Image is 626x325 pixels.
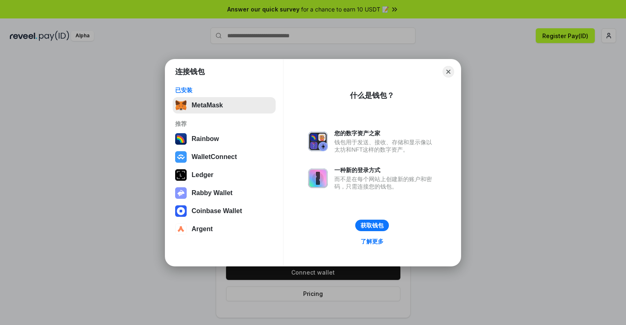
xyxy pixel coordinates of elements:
img: svg+xml,%3Csvg%20width%3D%2228%22%20height%3D%2228%22%20viewBox%3D%220%200%2028%2028%22%20fill%3D... [175,151,187,163]
div: 什么是钱包？ [350,91,394,100]
div: MetaMask [192,102,223,109]
button: 获取钱包 [355,220,389,231]
button: Rainbow [173,131,276,147]
div: 推荐 [175,120,273,127]
div: Rainbow [192,135,219,143]
div: 获取钱包 [361,222,384,229]
div: Coinbase Wallet [192,207,242,215]
button: Argent [173,221,276,237]
div: 钱包用于发送、接收、存储和显示像以太坊和NFT这样的数字资产。 [334,139,436,153]
img: svg+xml,%3Csvg%20xmlns%3D%22http%3A%2F%2Fwww.w3.org%2F2000%2Fsvg%22%20fill%3D%22none%22%20viewBox... [175,187,187,199]
img: svg+xml,%3Csvg%20xmlns%3D%22http%3A%2F%2Fwww.w3.org%2F2000%2Fsvg%22%20width%3D%2228%22%20height%3... [175,169,187,181]
button: Coinbase Wallet [173,203,276,219]
div: Rabby Wallet [192,189,233,197]
h1: 连接钱包 [175,67,205,77]
div: 而不是在每个网站上创建新的账户和密码，只需连接您的钱包。 [334,175,436,190]
div: 了解更多 [361,238,384,245]
button: Close [443,66,454,77]
div: WalletConnect [192,153,237,161]
div: 您的数字资产之家 [334,130,436,137]
div: Argent [192,225,213,233]
img: svg+xml,%3Csvg%20fill%3D%22none%22%20height%3D%2233%22%20viewBox%3D%220%200%2035%2033%22%20width%... [175,100,187,111]
img: svg+xml,%3Csvg%20width%3D%2228%22%20height%3D%2228%22%20viewBox%3D%220%200%2028%2028%22%20fill%3D... [175,205,187,217]
div: 一种新的登录方式 [334,166,436,174]
div: Ledger [192,171,213,179]
button: MetaMask [173,97,276,114]
button: Rabby Wallet [173,185,276,201]
img: svg+xml,%3Csvg%20xmlns%3D%22http%3A%2F%2Fwww.w3.org%2F2000%2Fsvg%22%20fill%3D%22none%22%20viewBox... [308,132,328,151]
button: Ledger [173,167,276,183]
img: svg+xml,%3Csvg%20width%3D%22120%22%20height%3D%22120%22%20viewBox%3D%220%200%20120%20120%22%20fil... [175,133,187,145]
img: svg+xml,%3Csvg%20width%3D%2228%22%20height%3D%2228%22%20viewBox%3D%220%200%2028%2028%22%20fill%3D... [175,223,187,235]
button: WalletConnect [173,149,276,165]
div: 已安装 [175,86,273,94]
img: svg+xml,%3Csvg%20xmlns%3D%22http%3A%2F%2Fwww.w3.org%2F2000%2Fsvg%22%20fill%3D%22none%22%20viewBox... [308,168,328,188]
a: 了解更多 [356,236,388,247]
